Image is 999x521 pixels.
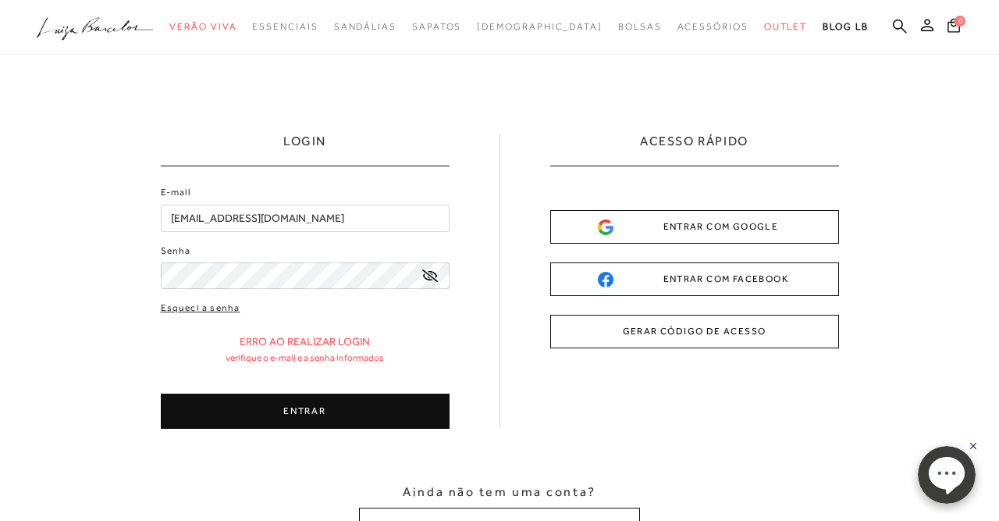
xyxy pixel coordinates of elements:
[226,352,384,363] p: Verifique o e-mail e a senha informados
[823,21,868,32] span: BLOG LB
[252,12,318,41] a: categoryNavScreenReaderText
[618,12,662,41] a: categoryNavScreenReaderText
[334,12,396,41] a: categoryNavScreenReaderText
[161,244,191,259] label: Senha
[618,21,662,32] span: Bolsas
[677,12,748,41] a: categoryNavScreenReaderText
[943,17,965,38] button: 0
[823,12,868,41] a: BLOG LB
[677,21,748,32] span: Acessórios
[598,271,791,287] div: ENTRAR COM FACEBOOK
[550,210,839,244] button: ENTRAR COM GOOGLE
[550,262,839,296] button: ENTRAR COM FACEBOOK
[161,301,240,316] a: Esqueci a senha
[764,21,808,32] span: Outlet
[550,315,839,348] button: GERAR CÓDIGO DE ACESSO
[283,133,326,166] h1: LOGIN
[422,269,438,281] a: exibir senha
[169,21,236,32] span: Verão Viva
[240,335,370,348] p: Erro ao realizar login
[412,12,461,41] a: categoryNavScreenReaderText
[252,21,318,32] span: Essenciais
[640,133,748,166] h2: ACESSO RÁPIDO
[161,394,450,429] button: ENTRAR
[169,12,236,41] a: categoryNavScreenReaderText
[412,21,461,32] span: Sapatos
[334,21,396,32] span: Sandálias
[477,21,603,32] span: [DEMOGRAPHIC_DATA]
[161,205,450,232] input: E-mail
[161,185,192,200] label: E-mail
[764,12,808,41] a: categoryNavScreenReaderText
[477,12,603,41] a: noSubCategoriesText
[403,484,595,501] span: Ainda não tem uma conta?
[955,16,965,27] span: 0
[598,219,791,235] div: ENTRAR COM GOOGLE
